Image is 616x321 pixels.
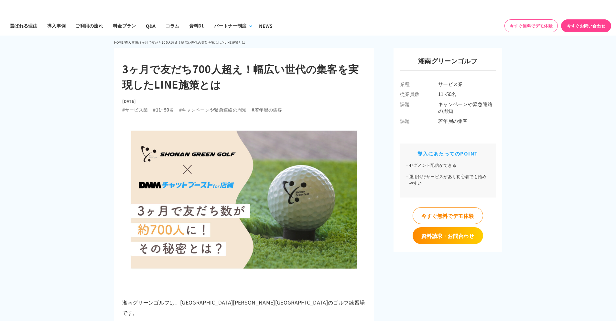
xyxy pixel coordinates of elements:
span: 若年層の集客 [438,117,496,124]
a: 導入事例 [42,16,70,36]
h3: 湘南グリーンゴルフ [400,56,496,71]
time: [DATE] [122,98,136,104]
li: #キャンペーンや緊急連絡の周知 [179,106,247,113]
span: 11~50名 [438,91,496,97]
h1: 3ヶ月で友だち700人超え！幅広い世代の集客を実現したLINE施策とは [122,61,366,92]
a: 選ばれる理由 [5,16,42,36]
a: 今すぐ無料でデモ体験 [504,19,558,32]
h2: 導入にあたってのPOINT [405,150,491,157]
li: #サービス業 [122,106,148,113]
img: 湘南グリーンゴルフ様の導入事例 [122,118,366,281]
a: ご利用の流れ [70,16,108,36]
span: 業種 [400,80,438,87]
span: 課題 [400,117,438,124]
a: 今すぐ無料でデモ体験 [413,207,483,224]
a: 資料請求・お問合わせ [413,227,483,244]
li: / [138,38,139,46]
li: 3ヶ月で友だち700人超え！幅広い世代の集客を実現したLINE施策とは [140,38,245,46]
li: #若年層の集客 [252,106,282,113]
span: 課題 [400,101,438,114]
a: HOME [114,40,124,45]
li: #11~50名 [153,106,174,113]
a: 料金プラン [108,16,141,36]
span: サービス業 [438,80,496,87]
li: / [124,38,125,46]
a: NEWS [254,16,277,36]
li: 運用代行サービスがあり初心者でも始めやすい [405,173,491,186]
div: パートナー制度 [214,22,246,29]
a: コラム [161,16,184,36]
span: キャンペーンや緊急連絡の周知 [438,101,496,114]
li: セグメント配信ができる [405,162,491,168]
a: 資料DL [184,16,209,36]
a: Q&A [141,16,161,36]
a: 導入事例 [125,40,138,45]
a: 今すぐお問い合わせ [561,19,611,32]
span: 従業員数 [400,91,438,97]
